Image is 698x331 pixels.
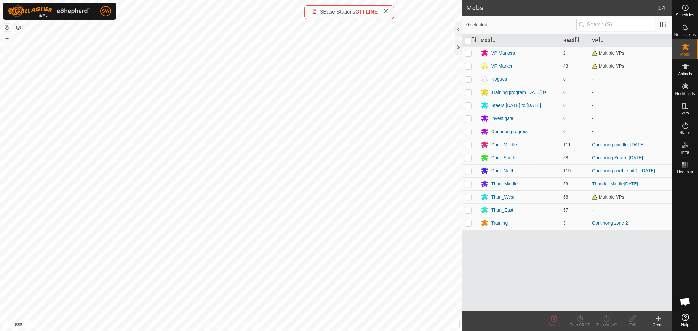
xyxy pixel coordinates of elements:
span: Mobs [680,52,690,56]
a: Privacy Policy [206,322,230,328]
span: OFFLINE [355,9,378,15]
div: Cont_North [491,167,515,174]
a: Thunder Middle[DATE] [592,181,638,186]
span: Animals [678,72,692,76]
div: Rogues [491,76,507,83]
a: Continong zone 2 [592,220,628,226]
div: Thun_East [491,207,513,214]
a: Continong middle_[DATE] [592,142,645,147]
span: VPs [681,111,689,115]
span: Status [679,131,690,135]
span: 57 [563,207,568,213]
img: Gallagher Logo [8,5,90,17]
span: Infra [681,150,689,154]
span: 68 [563,194,568,200]
button: + [3,34,11,42]
span: Base Stations [323,9,355,15]
h2: Mobs [466,4,658,12]
div: Turn Off VP [567,322,593,328]
td: - [589,86,672,99]
span: Multiple VPs [592,194,624,200]
button: i [452,321,459,328]
a: Help [672,311,698,329]
input: Search (S) [576,18,655,31]
p-sorticon: Activate to sort [490,38,495,43]
div: Edit [619,322,646,328]
span: 58 [563,155,568,160]
div: Cont_Middle [491,141,517,148]
span: SW [102,8,110,15]
div: Open chat [675,292,695,311]
p-sorticon: Activate to sort [598,38,603,43]
span: 0 selected [466,21,576,28]
td: - [589,99,672,112]
span: 0 [563,77,566,82]
td: - [589,73,672,86]
span: 59 [563,181,568,186]
button: – [3,43,11,51]
span: 2 [563,50,566,56]
a: Continong north_shift1_[DATE] [592,168,655,173]
span: Help [681,323,689,327]
div: Cont_South [491,154,515,161]
td: - [589,203,672,217]
div: Training [491,220,508,227]
th: Mob [478,34,561,47]
p-sorticon: Activate to sort [574,38,580,43]
span: Multiple VPs [592,50,624,56]
span: 111 [563,142,571,147]
button: Reset Map [3,24,11,31]
div: Steers [DATE] to [DATE] [491,102,541,109]
span: 43 [563,63,568,69]
span: i [455,322,456,327]
div: VF Marker [491,63,512,70]
span: Delete [548,323,560,327]
div: Investigate [491,115,513,122]
span: 3 [563,220,566,226]
div: Turn On VP [593,322,619,328]
p-sorticon: Activate to sort [472,38,477,43]
a: Continong South_[DATE] [592,155,643,160]
span: 119 [563,168,571,173]
div: Continong rogues [491,128,528,135]
span: Notifications [674,33,696,37]
td: - [589,125,672,138]
div: Create [646,322,672,328]
button: Map Layers [14,24,22,32]
span: Multiple VPs [592,63,624,69]
span: 3 [320,9,323,15]
span: 14 [658,3,665,13]
span: 0 [563,90,566,95]
div: VP Markers [491,50,515,57]
span: 0 [563,116,566,121]
td: - [589,112,672,125]
th: Head [561,34,589,47]
div: Thun_West [491,194,514,200]
span: 0 [563,129,566,134]
th: VP [589,34,672,47]
span: 0 [563,103,566,108]
span: Neckbands [675,92,695,96]
div: Training program [DATE] fe [491,89,547,96]
a: Contact Us [238,322,257,328]
span: Heatmap [677,170,693,174]
div: Thun_Middle [491,181,518,187]
span: Schedules [676,13,694,17]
